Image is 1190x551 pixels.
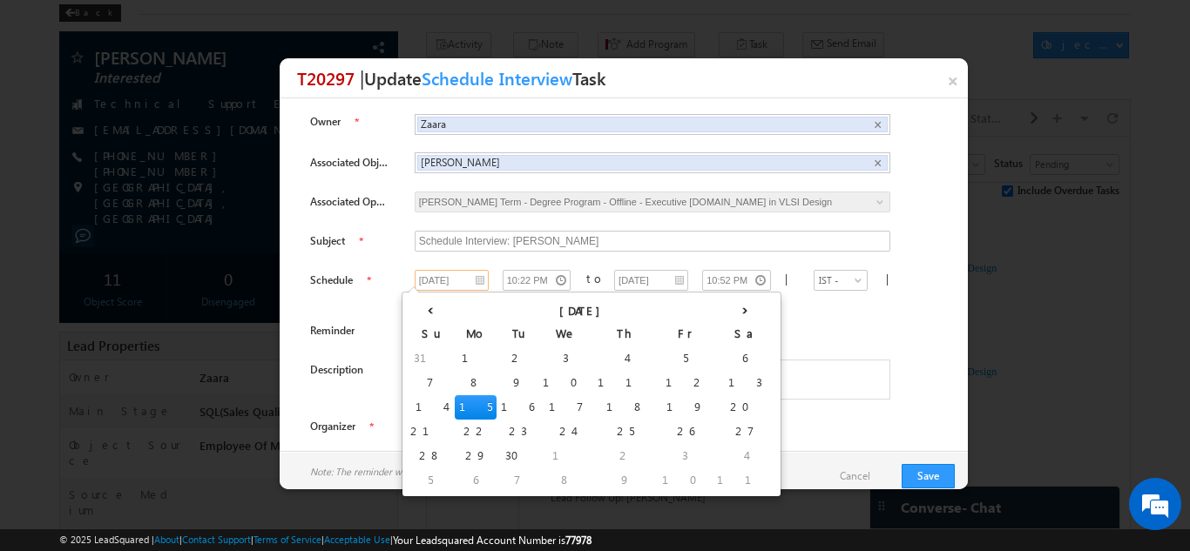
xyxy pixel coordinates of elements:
label: Associated Object [310,155,390,171]
th: › [713,296,777,322]
span: Note: The reminder will be sent immediately if the reminder time is in the past. [310,464,645,480]
span: × [874,118,882,132]
td: 15 [455,395,497,420]
td: 22 [455,420,497,444]
span: © 2025 LeadSquared | | | | | [59,532,592,548]
a: × [938,58,968,98]
td: 1 [538,444,593,468]
th: Su [406,322,455,346]
td: 20 [713,395,777,420]
div: Chat with us now [91,91,293,114]
td: 18 [593,395,658,420]
th: Mo [455,322,497,346]
td: 26 [658,420,713,444]
div: to [586,271,594,286]
td: 16 [497,395,538,420]
td: 2 [593,444,658,468]
label: Reminder [310,323,355,339]
td: 11 [713,468,777,493]
td: 30 [497,444,538,468]
td: 10 [658,468,713,493]
label: Description [310,362,363,378]
td: 25 [593,420,658,444]
label: Schedule [310,272,353,288]
td: 2 [497,346,538,371]
td: 17 [538,395,593,420]
td: 5 [406,468,455,493]
label: Organizer [310,419,355,434]
td: 8 [538,468,593,493]
td: 10 [538,371,593,395]
div: only new tasks can be made recurring [415,291,506,308]
span: T20297 [297,65,355,90]
button: Save [902,464,955,488]
th: Tu [497,322,538,346]
span: IST - (GMT+05:30) [GEOGRAPHIC_DATA], [GEOGRAPHIC_DATA], [GEOGRAPHIC_DATA], [GEOGRAPHIC_DATA] [815,272,848,366]
th: Sa [713,322,777,346]
td: 8 [455,371,497,395]
a: IST - (GMT+05:30) [GEOGRAPHIC_DATA], [GEOGRAPHIC_DATA], [GEOGRAPHIC_DATA], [GEOGRAPHIC_DATA] [814,270,868,291]
td: 11 [593,371,658,395]
th: ‹ [406,296,455,322]
div: Minimize live chat window [286,9,328,50]
span: [PERSON_NAME] [421,156,848,169]
h3: Update Task [297,58,968,97]
span: | [785,271,795,286]
th: Th [593,322,658,346]
a: Terms of Service [254,534,321,545]
td: 21 [406,420,455,444]
img: d_60004797649_company_0_60004797649 [30,91,73,114]
td: 3 [538,346,593,371]
td: 7 [406,371,455,395]
a: About [154,534,179,545]
td: 19 [658,395,713,420]
td: 23 [497,420,538,444]
span: × [874,156,882,171]
td: 1 [455,346,497,371]
td: 29 [455,444,497,468]
span: | [360,64,364,91]
td: 9 [497,371,538,395]
em: Start Chat [237,427,316,451]
td: 13 [713,371,777,395]
th: Fr [658,322,713,346]
td: 28 [406,444,455,468]
a: Contact Support [182,534,251,545]
span: Zaara [421,118,848,131]
span: Your Leadsquared Account Number is [393,534,592,547]
th: [DATE] [455,296,713,322]
a: Cancel [840,468,888,484]
span: | [886,271,896,286]
td: 7 [497,468,538,493]
td: 9 [593,468,658,493]
th: We [538,322,593,346]
td: 3 [658,444,713,468]
a: Acceptable Use [324,534,390,545]
td: 4 [593,346,658,371]
td: 6 [455,468,497,493]
span: Schedule Interview [422,58,572,97]
label: Associated Opportunity [310,194,390,210]
td: 27 [713,420,777,444]
textarea: Type your message and hit 'Enter' [23,161,318,413]
label: Subject [310,233,345,249]
td: 6 [713,346,777,371]
label: Owner [310,114,341,130]
td: 5 [658,346,713,371]
td: 14 [406,395,455,420]
td: 31 [406,346,455,371]
td: 24 [538,420,593,444]
td: 4 [713,444,777,468]
span: 77978 [565,534,592,547]
td: 12 [658,371,713,395]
